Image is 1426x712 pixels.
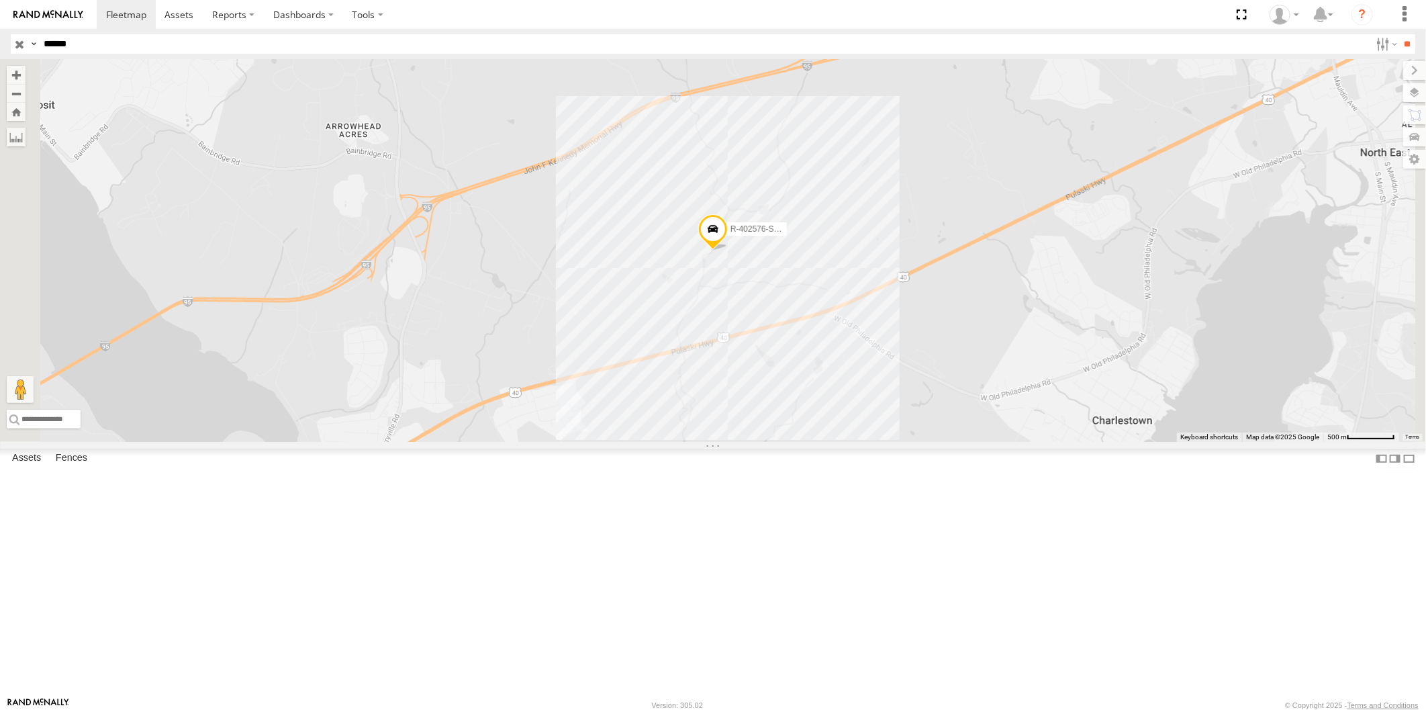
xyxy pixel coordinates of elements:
[7,699,69,712] a: Visit our Website
[730,225,790,234] span: R-402576-Swing
[7,66,26,84] button: Zoom in
[1375,449,1388,468] label: Dock Summary Table to the Left
[7,128,26,146] label: Measure
[1327,433,1347,441] span: 500 m
[1347,701,1419,709] a: Terms and Conditions
[1265,5,1304,25] div: Jennifer Albro
[1388,449,1402,468] label: Dock Summary Table to the Right
[1285,701,1419,709] div: © Copyright 2025 -
[652,701,703,709] div: Version: 305.02
[28,34,39,54] label: Search Query
[7,84,26,103] button: Zoom out
[1180,433,1238,442] button: Keyboard shortcuts
[1371,34,1400,54] label: Search Filter Options
[1406,435,1420,440] a: Terms
[1246,433,1319,441] span: Map data ©2025 Google
[1323,433,1399,442] button: Map Scale: 500 m per 68 pixels
[1403,449,1416,468] label: Hide Summary Table
[7,376,34,403] button: Drag Pegman onto the map to open Street View
[1403,150,1426,169] label: Map Settings
[1351,4,1373,26] i: ?
[5,449,48,468] label: Assets
[7,103,26,121] button: Zoom Home
[13,10,83,19] img: rand-logo.svg
[49,449,94,468] label: Fences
